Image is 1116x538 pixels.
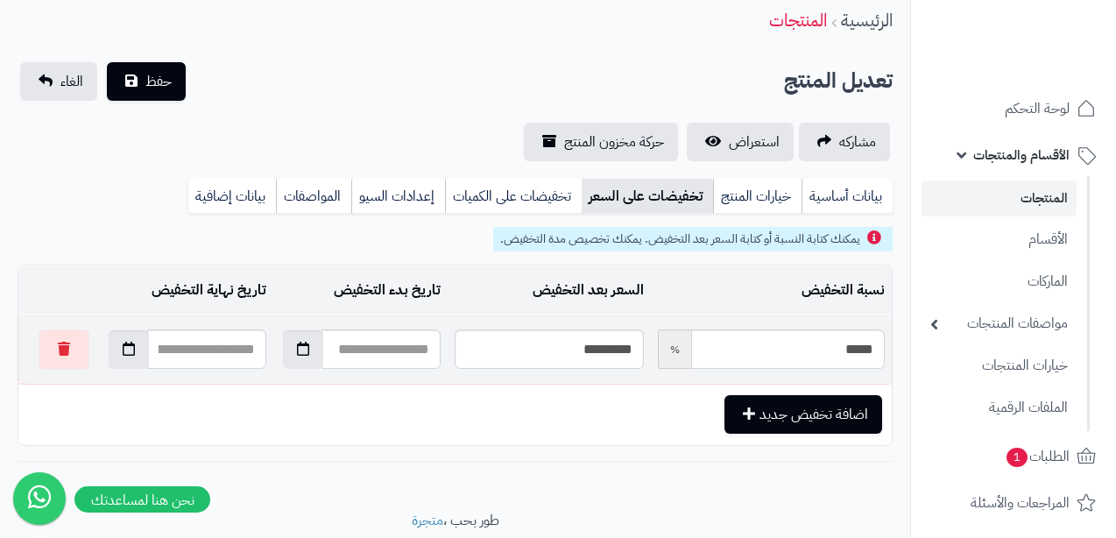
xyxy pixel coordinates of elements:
[922,263,1077,301] a: الماركات
[724,395,882,434] button: اضافة تخفيض جديد
[20,62,97,101] a: الغاء
[922,389,1077,427] a: الملفات الرقمية
[658,329,691,369] span: %
[922,482,1105,524] a: المراجعات والأسئلة
[99,266,273,315] td: تاريخ نهاية التخفيض
[973,143,1070,167] span: الأقسام والمنتجات
[1007,448,1028,467] span: 1
[784,63,893,99] h2: تعديل المنتج
[922,435,1105,478] a: الطلبات1
[729,131,780,152] span: استعراض
[1005,96,1070,121] span: لوحة التحكم
[448,266,650,315] td: السعر بعد التخفيض
[841,7,893,33] a: الرئيسية
[971,491,1070,515] span: المراجعات والأسئلة
[412,510,443,531] a: متجرة
[802,179,893,214] a: بيانات أساسية
[651,266,892,315] td: نسبة التخفيض
[922,305,1077,343] a: مواصفات المنتجات
[1005,444,1070,469] span: الطلبات
[107,62,186,101] button: حفظ
[564,131,664,152] span: حركة مخزون المنتج
[351,179,445,214] a: إعدادات السيو
[445,179,582,214] a: تخفيضات على الكميات
[839,131,876,152] span: مشاركه
[922,221,1077,258] a: الأقسام
[769,7,827,33] a: المنتجات
[713,179,802,214] a: خيارات المنتج
[922,347,1077,385] a: خيارات المنتجات
[500,230,860,248] span: يمكنك كتابة النسبة أو كتابة السعر بعد التخفيض. يمكنك تخصيص مدة التخفيض.
[582,179,713,214] a: تخفيضات على السعر
[922,181,1077,216] a: المنتجات
[799,123,890,161] a: مشاركه
[188,179,276,214] a: بيانات إضافية
[687,123,794,161] a: استعراض
[145,71,172,92] span: حفظ
[524,123,678,161] a: حركة مخزون المنتج
[922,88,1105,130] a: لوحة التحكم
[273,266,448,315] td: تاريخ بدء التخفيض
[276,179,351,214] a: المواصفات
[60,71,83,92] span: الغاء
